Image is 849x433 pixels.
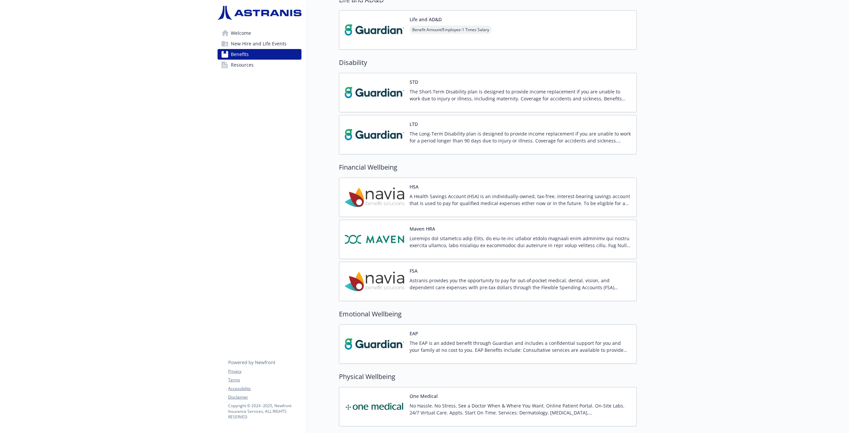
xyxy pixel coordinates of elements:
[410,26,492,34] span: Benefit Amount/Employee - 1 Times Salary
[410,130,631,144] p: The Long-Term Disability plan is designed to provide income replacement if you are unable to work...
[231,38,287,49] span: New Hire and Life Events
[231,60,254,70] span: Resources
[345,121,404,149] img: Guardian carrier logo
[410,267,418,274] button: FSA
[345,225,404,253] img: Maven carrier logo
[410,402,631,416] p: No Hassle. No Stress. See a Doctor When & Where You Want. Online Patient Portal. On-Site Labs. 24...
[228,403,301,420] p: Copyright © 2024 - 2025 , Newfront Insurance Services, ALL RIGHTS RESERVED
[345,16,404,44] img: Guardian carrier logo
[410,79,418,85] button: STD
[228,377,301,383] a: Terms
[410,277,631,291] p: Astranis provides you the opportunity to pay for out‐of‐pocket medical, dental, vision, and depen...
[345,393,404,421] img: One Medical carrier logo
[345,267,404,296] img: Navia Benefit Solutions carrier logo
[410,235,631,249] p: Loremips dol sitametco adip Elits, do eiu-te-inc utlabor etdolo magnaali enim adminimv qui nostru...
[410,88,631,102] p: The Short-Term Disability plan is designed to provide income replacement if you are unable to wor...
[339,309,637,319] h2: Emotional Wellbeing
[339,372,637,382] h2: Physical Wellbeing
[218,38,301,49] a: New Hire and Life Events
[410,340,631,353] p: The EAP is an added benefit through Guardian and includes a confidential support for you and your...
[218,60,301,70] a: Resources
[410,193,631,207] p: A Health Savings Account (HSA) is an individually-owned, tax-free, interest-bearing savings accou...
[410,330,418,337] button: EAP
[410,121,418,128] button: LTD
[228,394,301,400] a: Disclaimer
[345,330,404,358] img: Guardian carrier logo
[410,393,438,400] button: One Medical
[410,225,435,232] button: Maven HRA
[231,49,249,60] span: Benefits
[339,162,637,172] h2: Financial Wellbeing
[345,183,404,211] img: Navia Benefit Solutions carrier logo
[410,183,419,190] button: HSA
[410,16,442,23] button: Life and AD&D
[218,49,301,60] a: Benefits
[345,79,404,107] img: Guardian carrier logo
[339,58,637,68] h2: Disability
[231,28,251,38] span: Welcome
[218,28,301,38] a: Welcome
[228,386,301,392] a: Accessibility
[228,368,301,374] a: Privacy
